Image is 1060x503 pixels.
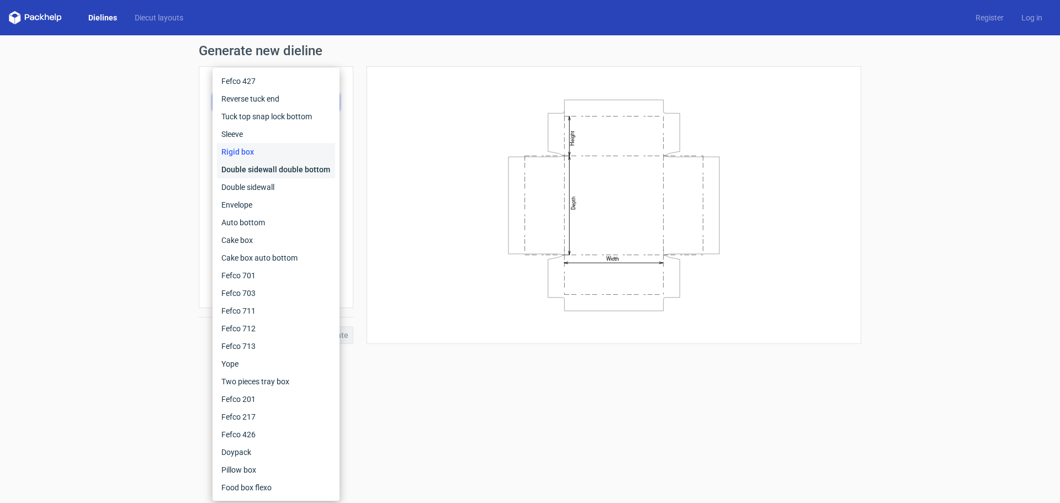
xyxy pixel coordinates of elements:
[217,143,335,161] div: Rigid box
[217,178,335,196] div: Double sidewall
[217,267,335,284] div: Fefco 701
[570,196,576,209] text: Depth
[217,196,335,214] div: Envelope
[217,72,335,90] div: Fefco 427
[217,426,335,443] div: Fefco 426
[217,355,335,373] div: Yope
[217,284,335,302] div: Fefco 703
[217,125,335,143] div: Sleeve
[606,256,619,262] text: Width
[217,108,335,125] div: Tuck top snap lock bottom
[217,443,335,461] div: Doypack
[217,90,335,108] div: Reverse tuck end
[79,12,126,23] a: Dielines
[217,390,335,408] div: Fefco 201
[217,214,335,231] div: Auto bottom
[217,479,335,496] div: Food box flexo
[217,161,335,178] div: Double sidewall double bottom
[1013,12,1051,23] a: Log in
[217,461,335,479] div: Pillow box
[217,231,335,249] div: Cake box
[967,12,1013,23] a: Register
[199,44,861,57] h1: Generate new dieline
[126,12,192,23] a: Diecut layouts
[217,337,335,355] div: Fefco 713
[217,302,335,320] div: Fefco 711
[217,373,335,390] div: Two pieces tray box
[569,130,575,145] text: Height
[217,408,335,426] div: Fefco 217
[217,320,335,337] div: Fefco 712
[217,249,335,267] div: Cake box auto bottom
